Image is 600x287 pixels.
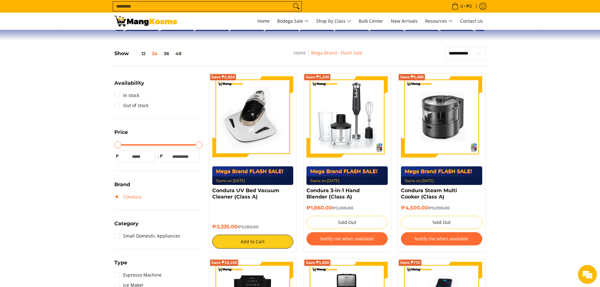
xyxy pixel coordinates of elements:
[306,187,360,200] a: Condura 3-in-1 Hand Blender (Class A)
[400,75,424,79] span: Save ₱5,499
[332,205,353,210] del: ₱3,100.00
[149,51,161,56] button: 24
[428,205,450,210] del: ₱9,999.00
[3,172,120,194] textarea: Type your message and hit 'Enter'
[212,76,294,158] img: Condura UV Bed Vacuum Cleaner (Class A)
[212,187,279,200] a: Condura UV Bed Vacuum Cleaner (Class A)
[158,153,165,159] span: ₱
[114,153,121,159] span: ₱
[114,221,139,226] span: Category
[277,17,309,25] span: Bodega Sale
[103,3,118,18] div: Minimize live chat window
[37,79,87,143] span: We're online!
[306,216,388,229] button: Sold Out
[400,261,420,265] span: Save ₱770
[311,50,362,56] a: Mega Brand - Flash Sale
[391,18,418,24] span: New Arrivals
[114,270,162,280] a: Espresso Machine
[33,35,106,43] div: Chat with us now
[401,205,482,211] h6: ₱4,500.00
[129,51,149,56] button: 12
[114,260,127,270] summary: Open
[184,13,486,30] nav: Main Menu
[114,221,139,231] summary: Open
[114,100,148,111] a: Out of stock
[114,81,144,86] span: Availability
[114,90,139,100] a: In stock
[388,13,421,30] a: New Arrivals
[114,130,128,135] span: Price
[114,192,141,202] a: Condura
[401,232,482,245] button: Notify me when available
[249,49,406,63] nav: Breadcrumbs
[356,13,386,30] a: Bulk Center
[274,13,312,30] a: Bodega Sale
[114,182,130,187] span: Brand
[291,2,301,11] button: Search
[306,232,388,245] button: Notify me when available
[114,231,180,241] a: Small Domestic Appliances
[401,76,482,158] img: Condura Steam Multi Cooker (Class A)
[306,261,329,265] span: Save ₱1,650
[457,13,486,30] a: Contact Us
[161,51,172,56] button: 36
[422,13,456,30] a: Resources
[212,224,294,230] h6: ₱2,335.00
[306,205,388,211] h6: ₱1,860.00
[316,17,351,25] span: Shop by Class
[238,224,259,229] del: ₱5,189.00
[211,75,235,79] span: Save ₱2,854
[294,50,306,56] a: Home
[254,13,273,30] a: Home
[460,18,483,24] span: Contact Us
[114,260,127,265] span: Type
[211,261,237,265] span: Save ₱18,150
[212,235,294,249] button: Add to Cart
[114,182,130,192] summary: Open
[401,187,457,200] a: Condura Steam Multi Cooker (Class A)
[460,4,464,9] span: 0
[359,18,383,24] span: Bulk Center
[172,51,185,56] button: 48
[450,3,474,10] span: •
[114,16,177,26] img: MANG KOSME MEGA BRAND FLASH SALE: September 12-15, 2025 l Mang Kosme
[114,130,128,140] summary: Open
[313,13,354,30] a: Shop by Class
[306,75,329,79] span: Save ₱1,240
[401,216,482,229] button: Sold Out
[425,17,453,25] span: Resources
[114,81,144,90] summary: Open
[306,76,388,158] img: condura-hand-blender-front-full-what's-in-the-box-view-mang-kosme
[466,4,473,9] span: ₱0
[114,50,185,57] h5: Show
[257,18,270,24] span: Home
